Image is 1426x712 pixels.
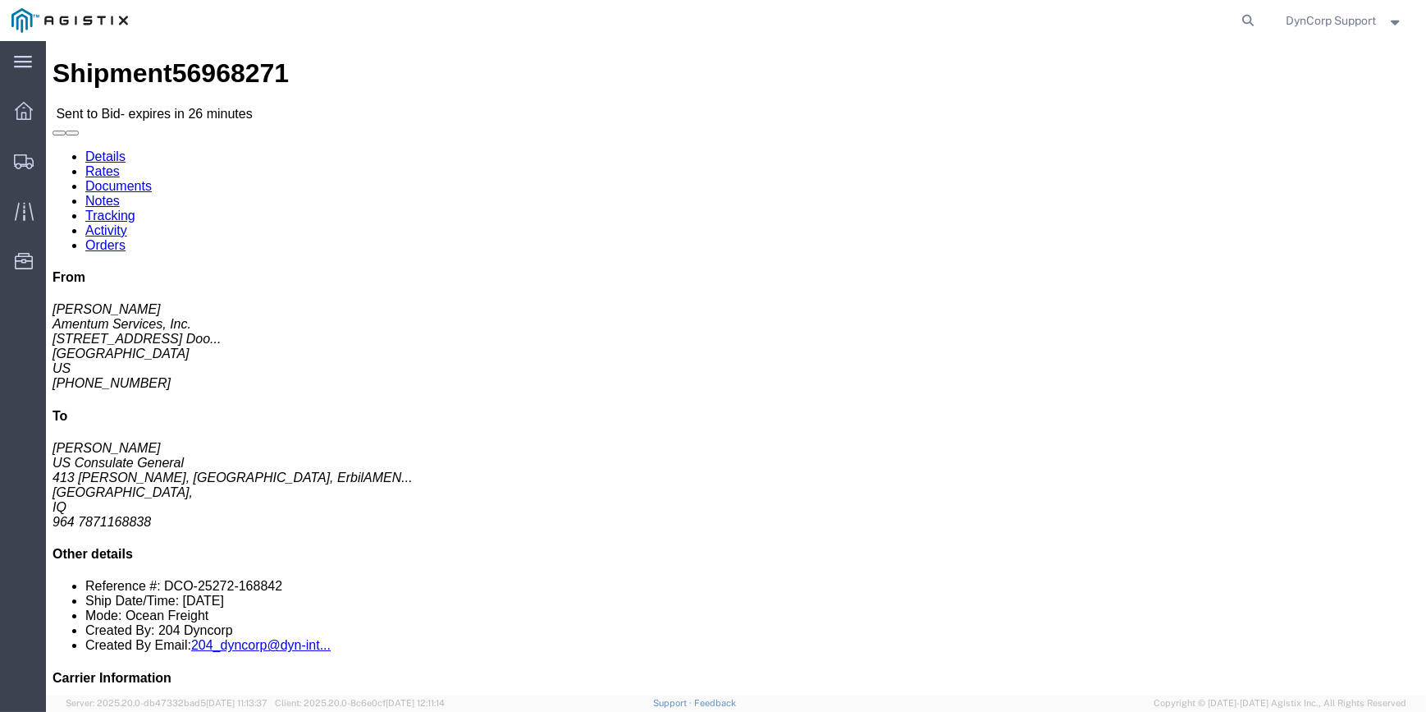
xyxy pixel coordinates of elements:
span: DynCorp Support [1287,11,1377,30]
button: DynCorp Support [1286,11,1404,30]
span: [DATE] 11:13:37 [206,698,267,708]
span: [DATE] 12:11:14 [386,698,445,708]
a: Support [653,698,694,708]
a: Feedback [694,698,736,708]
img: logo [11,8,128,33]
span: Server: 2025.20.0-db47332bad5 [66,698,267,708]
iframe: FS Legacy Container [46,41,1426,695]
span: Client: 2025.20.0-8c6e0cf [275,698,445,708]
span: Copyright © [DATE]-[DATE] Agistix Inc., All Rights Reserved [1154,696,1406,710]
